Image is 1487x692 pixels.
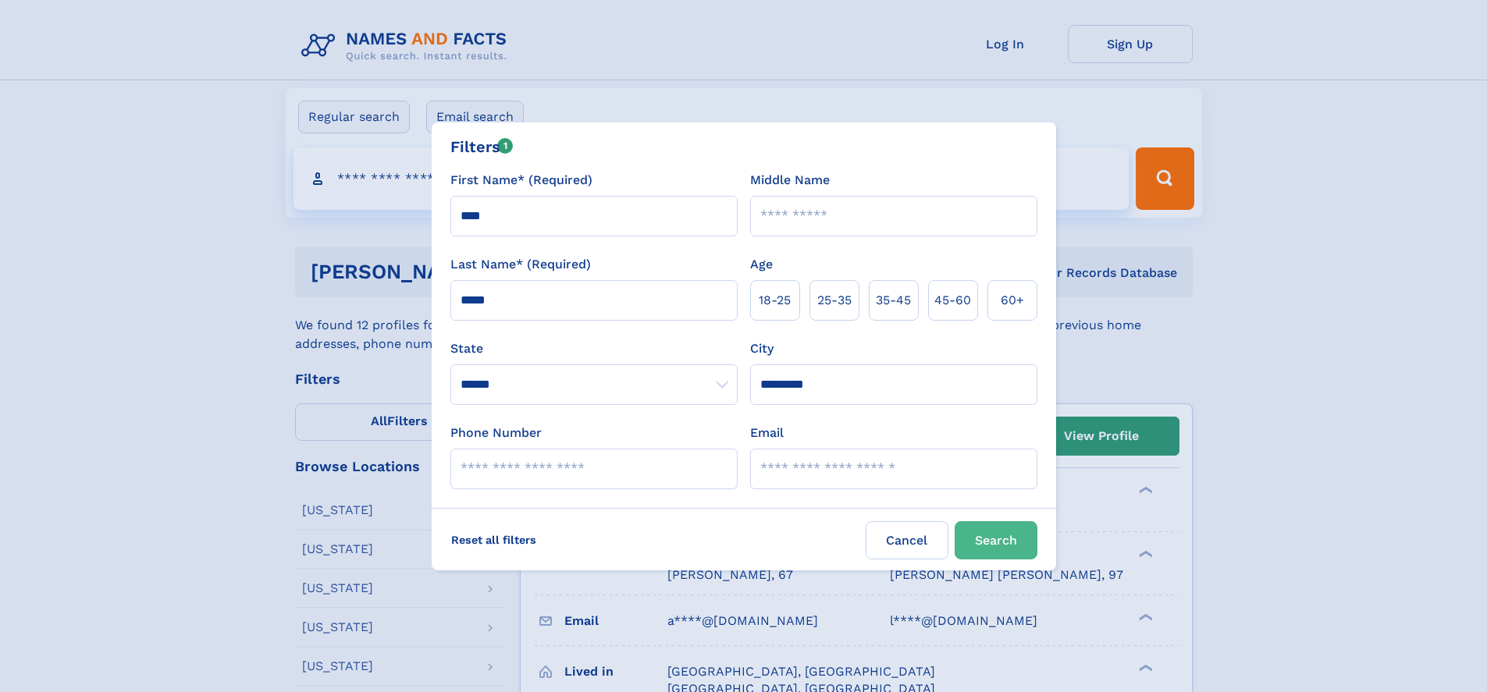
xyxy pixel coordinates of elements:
[450,339,738,358] label: State
[750,171,830,190] label: Middle Name
[955,521,1037,559] button: Search
[750,424,784,442] label: Email
[750,255,773,274] label: Age
[1001,291,1024,310] span: 60+
[450,135,514,158] div: Filters
[876,291,911,310] span: 35‑45
[759,291,791,310] span: 18‑25
[866,521,948,559] label: Cancel
[450,255,591,274] label: Last Name* (Required)
[441,521,546,559] label: Reset all filters
[450,171,592,190] label: First Name* (Required)
[934,291,971,310] span: 45‑60
[450,424,542,442] label: Phone Number
[750,339,774,358] label: City
[817,291,852,310] span: 25‑35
